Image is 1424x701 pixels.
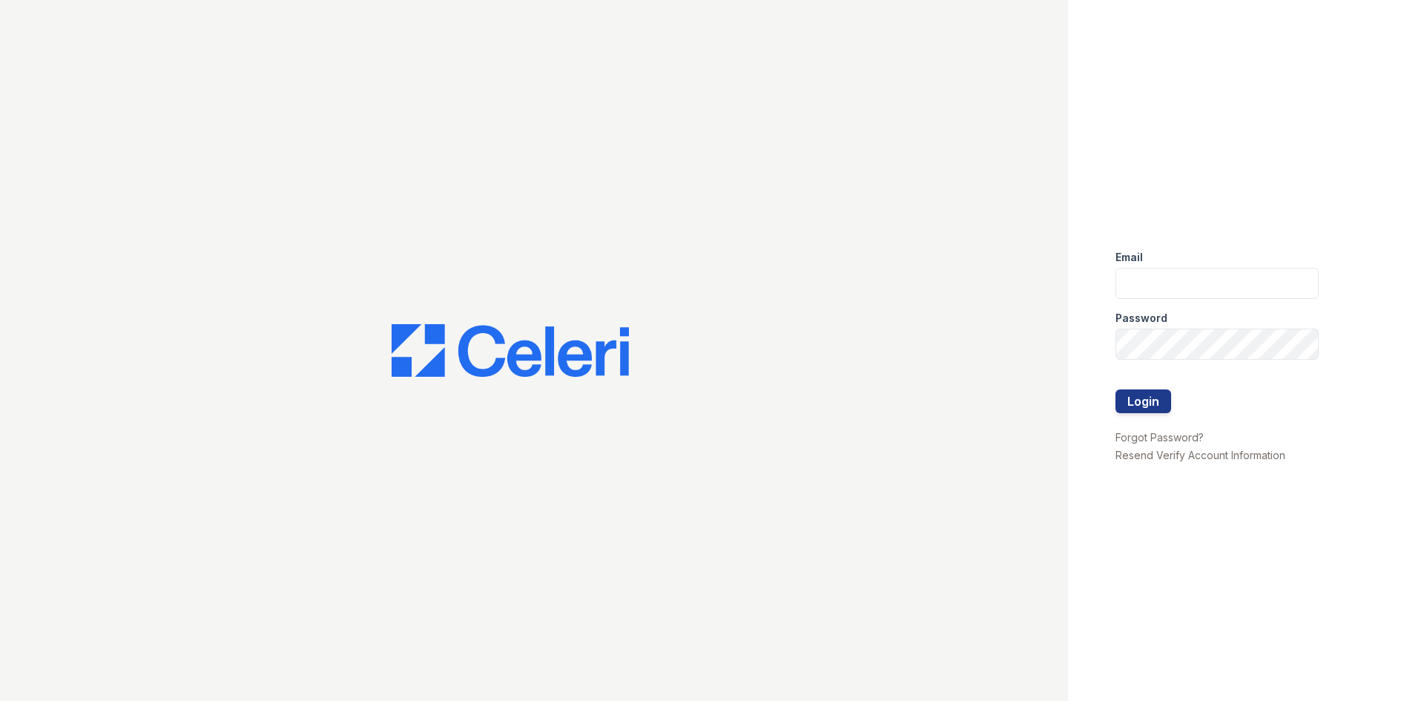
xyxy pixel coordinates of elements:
[1115,311,1167,326] label: Password
[1115,431,1204,444] a: Forgot Password?
[1115,389,1171,413] button: Login
[392,324,629,378] img: CE_Logo_Blue-a8612792a0a2168367f1c8372b55b34899dd931a85d93a1a3d3e32e68fde9ad4.png
[1115,250,1143,265] label: Email
[1115,449,1285,461] a: Resend Verify Account Information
